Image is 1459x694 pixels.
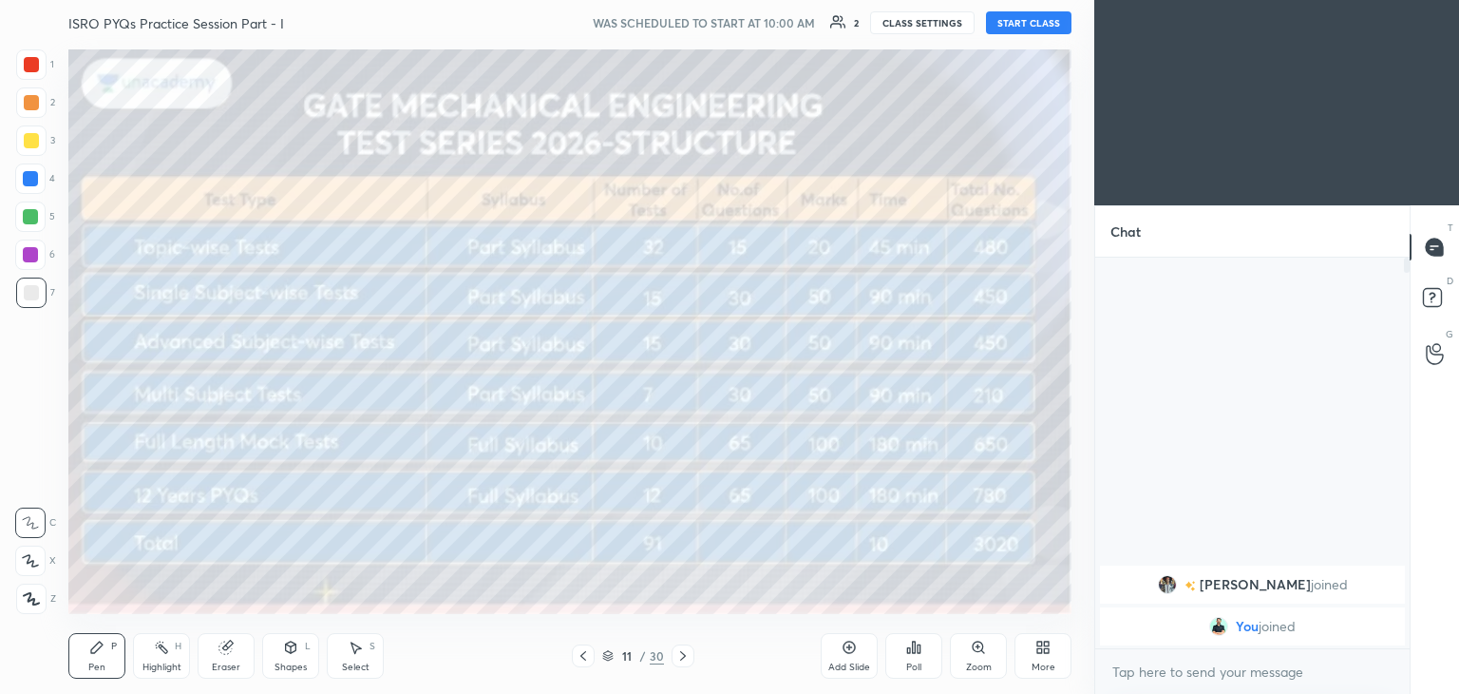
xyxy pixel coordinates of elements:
[1184,581,1196,591] img: no-rating-badge.077c3623.svg
[15,164,55,194] div: 4
[369,642,375,651] div: S
[16,278,55,308] div: 7
[68,14,284,32] h4: ISRO PYQs Practice Session Part - I
[640,650,646,662] div: /
[15,508,56,538] div: C
[906,663,921,672] div: Poll
[16,49,54,80] div: 1
[88,663,105,672] div: Pen
[16,125,55,156] div: 3
[1446,327,1453,341] p: G
[15,546,56,576] div: X
[275,663,307,672] div: Shapes
[1200,577,1311,592] span: [PERSON_NAME]
[16,87,55,118] div: 2
[1158,575,1177,594] img: 0cdeea995d7f487f8e115603a09b9cb6.jpg
[966,663,992,672] div: Zoom
[175,642,181,651] div: H
[111,642,117,651] div: P
[1209,617,1228,636] img: 963340471ff5441e8619d0a0448153d9.jpg
[305,642,311,651] div: L
[1032,663,1055,672] div: More
[650,647,664,665] div: 30
[1259,619,1296,634] span: joined
[342,663,369,672] div: Select
[593,14,815,31] h5: WAS SCHEDULED TO START AT 10:00 AM
[1095,562,1410,649] div: grid
[1447,274,1453,288] p: D
[1448,221,1453,235] p: T
[870,11,975,34] button: CLASS SETTINGS
[16,584,56,614] div: Z
[828,663,870,672] div: Add Slide
[15,202,55,232] div: 5
[1311,577,1348,592] span: joined
[854,18,859,28] div: 2
[142,663,181,672] div: Highlight
[15,240,55,270] div: 6
[212,663,240,672] div: Eraser
[986,11,1071,34] button: START CLASS
[1236,619,1259,634] span: You
[617,650,636,662] div: 11
[1095,206,1156,257] p: Chat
